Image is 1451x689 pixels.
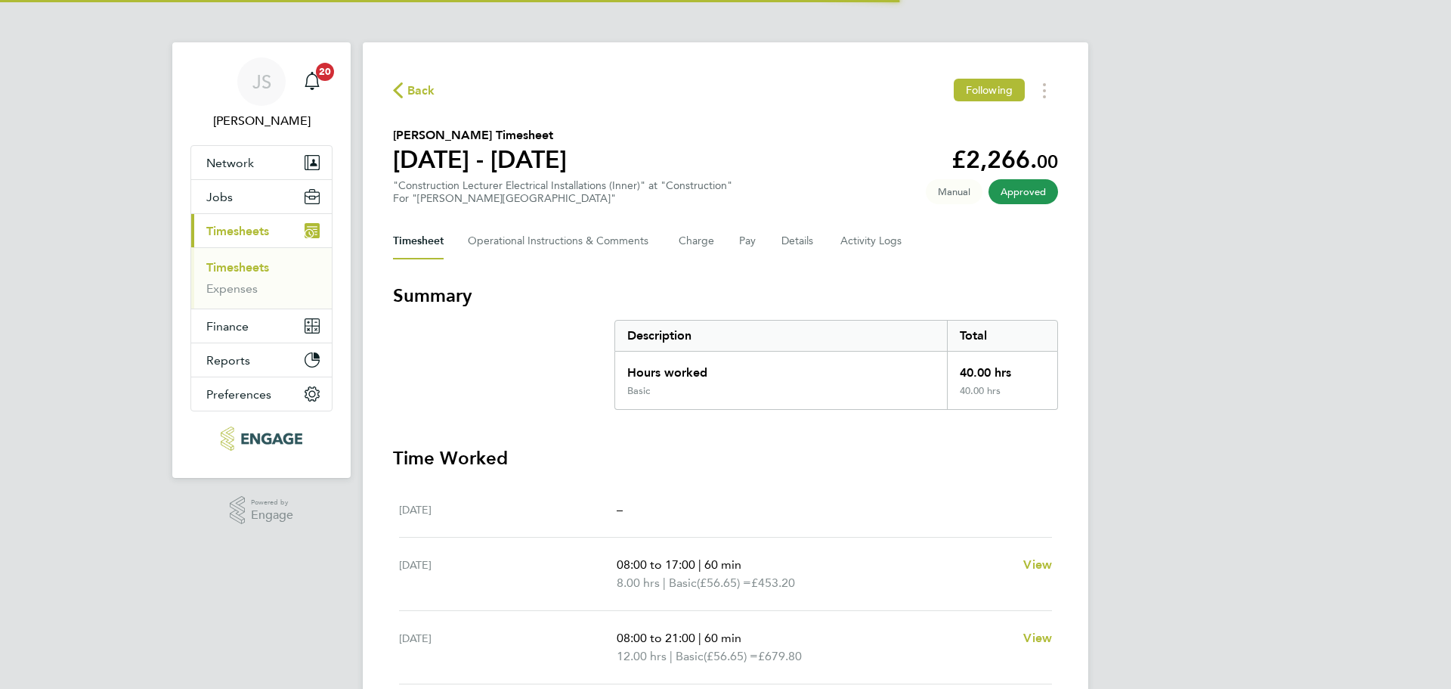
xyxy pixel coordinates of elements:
a: Timesheets [206,260,269,275]
button: Jobs [191,180,332,213]
span: Network [206,156,254,170]
div: Description [615,321,947,351]
span: View [1023,557,1052,572]
button: Charge [679,223,715,259]
div: Basic [627,385,650,397]
span: – [617,502,623,517]
span: This timesheet has been approved. [988,179,1058,204]
div: Total [947,321,1057,351]
button: Timesheet [393,223,444,259]
h3: Time Worked [393,446,1058,470]
button: Finance [191,309,332,343]
div: 40.00 hrs [947,385,1057,409]
span: 12.00 hrs [617,649,667,663]
h2: [PERSON_NAME] Timesheet [393,126,567,144]
div: [DATE] [399,629,617,666]
button: Following [954,79,1025,101]
span: Preferences [206,387,271,402]
button: Activity Logs [840,223,904,259]
a: View [1023,556,1052,574]
span: Reports [206,353,250,368]
span: £453.20 [751,576,795,590]
span: 08:00 to 21:00 [617,631,695,645]
a: Expenses [206,281,258,296]
span: Basic [676,647,704,666]
span: £679.80 [758,649,802,663]
button: Timesheets [191,214,332,247]
h1: [DATE] - [DATE] [393,144,567,175]
span: | [670,649,673,663]
button: Preferences [191,377,332,411]
button: Back [393,81,435,100]
div: [DATE] [399,501,617,519]
span: Timesheets [206,224,269,238]
a: Powered byEngage [230,496,294,525]
div: Summary [614,320,1058,410]
div: For "[PERSON_NAME][GEOGRAPHIC_DATA]" [393,192,732,205]
div: "Construction Lecturer Electrical Installations (Inner)" at "Construction" [393,179,732,205]
button: Details [781,223,816,259]
span: Following [966,83,1013,97]
img: provision-recruitment-logo-retina.png [221,427,302,451]
span: (£56.65) = [704,649,758,663]
span: Engage [251,509,293,522]
span: Basic [669,574,697,592]
nav: Main navigation [172,42,351,478]
button: Reports [191,343,332,377]
button: Network [191,146,332,179]
a: JS[PERSON_NAME] [190,57,333,130]
span: 8.00 hrs [617,576,660,590]
span: 08:00 to 17:00 [617,557,695,572]
span: Jake Smith [190,112,333,130]
app-decimal: £2,266. [951,145,1058,174]
button: Pay [739,223,757,259]
span: 60 min [704,557,741,572]
button: Operational Instructions & Comments [468,223,654,259]
a: View [1023,629,1052,647]
span: JS [252,72,271,92]
span: 20 [316,63,334,81]
span: | [698,631,701,645]
span: (£56.65) = [697,576,751,590]
span: Powered by [251,496,293,509]
div: 40.00 hrs [947,352,1057,385]
button: Timesheets Menu [1031,79,1058,102]
span: | [663,576,666,590]
span: 60 min [704,631,741,645]
div: Hours worked [615,352,947,385]
span: Jobs [206,190,233,204]
div: Timesheets [191,247,332,309]
span: Back [407,82,435,100]
a: 20 [297,57,327,106]
div: [DATE] [399,556,617,592]
h3: Summary [393,284,1058,308]
span: This timesheet was manually created. [926,179,982,204]
span: Finance [206,319,249,334]
span: | [698,557,701,572]
span: 00 [1037,151,1058,172]
a: Go to home page [190,427,333,451]
span: View [1023,631,1052,645]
